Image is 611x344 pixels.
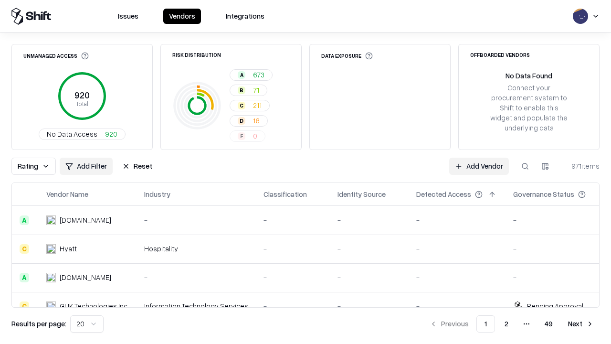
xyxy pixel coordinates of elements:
[163,9,201,24] button: Vendors
[144,272,248,282] div: -
[561,161,600,171] div: 971 items
[46,273,56,282] img: primesec.co.il
[60,244,77,254] div: Hyatt
[506,71,552,81] div: No Data Found
[321,52,373,60] div: Data Exposure
[497,315,516,333] button: 2
[60,215,111,225] div: [DOMAIN_NAME]
[424,315,600,333] nav: pagination
[416,244,498,254] div: -
[11,158,56,175] button: Rating
[46,189,88,199] div: Vendor Name
[238,117,245,125] div: D
[337,301,401,311] div: -
[263,301,322,311] div: -
[238,86,245,94] div: B
[144,244,248,254] div: Hospitality
[230,100,270,111] button: C211
[513,215,601,225] div: -
[230,69,273,81] button: A673
[220,9,270,24] button: Integrations
[230,115,268,127] button: D16
[263,189,307,199] div: Classification
[116,158,158,175] button: Reset
[416,301,498,311] div: -
[230,85,267,96] button: B71
[60,301,129,311] div: GHK Technologies Inc.
[537,315,560,333] button: 49
[476,315,495,333] button: 1
[253,100,262,110] span: 211
[337,189,386,199] div: Identity Source
[513,244,601,254] div: -
[416,215,498,225] div: -
[46,215,56,225] img: intrado.com
[416,189,471,199] div: Detected Access
[20,215,29,225] div: A
[112,9,144,24] button: Issues
[513,189,574,199] div: Governance Status
[60,272,111,282] div: [DOMAIN_NAME]
[23,52,89,60] div: Unmanaged Access
[46,301,56,311] img: GHK Technologies Inc.
[263,244,322,254] div: -
[46,244,56,254] img: Hyatt
[105,129,117,139] span: 920
[470,52,530,57] div: Offboarded Vendors
[513,272,601,282] div: -
[449,158,509,175] a: Add Vendor
[489,83,569,133] div: Connect your procurement system to Shift to enable this widget and populate the underlying data
[74,90,90,100] tspan: 920
[253,70,264,80] span: 673
[39,129,126,140] button: No Data Access920
[562,315,600,333] button: Next
[20,244,29,254] div: C
[76,100,88,107] tspan: Total
[337,272,401,282] div: -
[263,272,322,282] div: -
[238,102,245,109] div: C
[20,273,29,282] div: A
[20,301,29,311] div: C
[253,85,259,95] span: 71
[416,272,498,282] div: -
[527,301,583,311] div: Pending Approval
[144,215,248,225] div: -
[337,244,401,254] div: -
[60,158,113,175] button: Add Filter
[172,52,221,57] div: Risk Distribution
[144,301,248,311] div: Information Technology Services
[18,161,38,171] span: Rating
[337,215,401,225] div: -
[47,129,97,139] span: No Data Access
[144,189,170,199] div: Industry
[11,319,66,329] p: Results per page:
[253,116,260,126] span: 16
[238,71,245,79] div: A
[263,215,322,225] div: -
